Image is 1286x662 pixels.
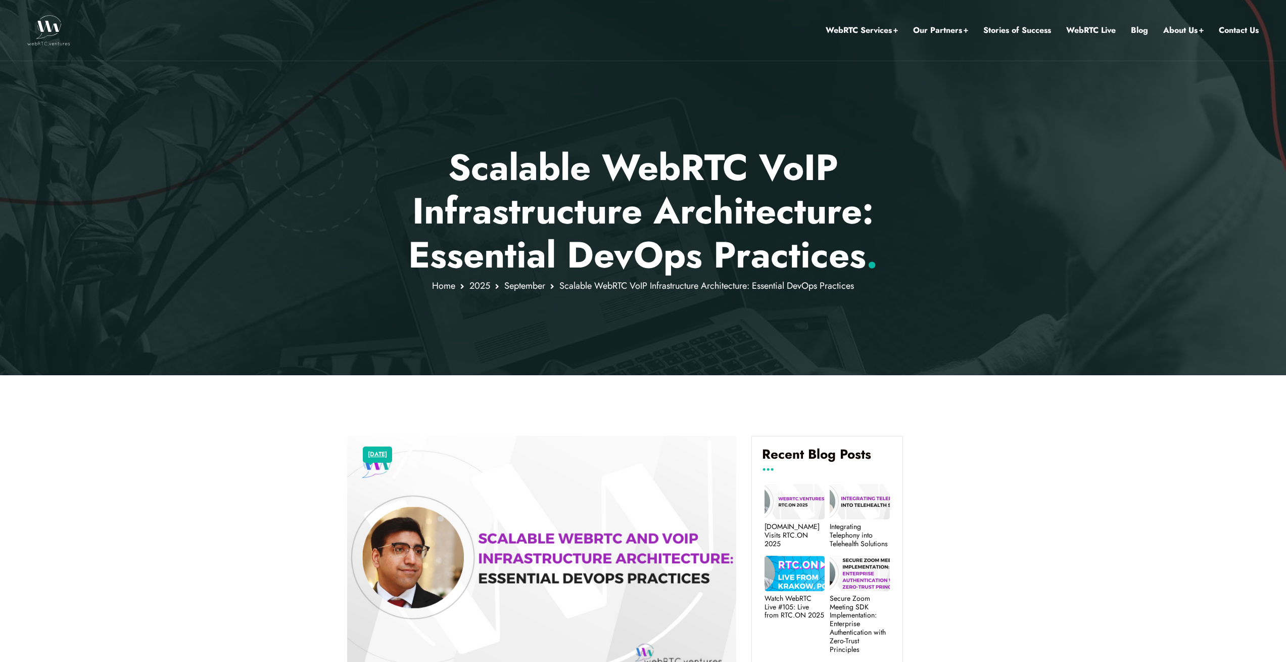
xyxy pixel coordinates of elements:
[765,594,825,620] a: Watch WebRTC Live #105: Live from RTC.ON 2025
[559,279,854,292] span: Scalable WebRTC VoIP Infrastructure Architecture: Essential DevOps Practices
[983,24,1051,37] a: Stories of Success
[469,279,490,292] a: 2025
[1219,24,1259,37] a: Contact Us
[765,522,825,548] a: [DOMAIN_NAME] Visits RTC.ON 2025
[432,279,455,292] a: Home
[1163,24,1204,37] a: About Us
[913,24,968,37] a: Our Partners
[27,15,70,46] img: WebRTC.ventures
[1066,24,1116,37] a: WebRTC Live
[504,279,545,292] a: September
[347,146,939,277] p: Scalable WebRTC VoIP Infrastructure Architecture: Essential DevOps Practices
[830,522,890,548] a: Integrating Telephony into Telehealth Solutions
[762,447,892,470] h4: Recent Blog Posts
[826,24,898,37] a: WebRTC Services
[830,594,890,654] a: Secure Zoom Meeting SDK Implementation: Enterprise Authentication with Zero-Trust Principles
[368,448,387,461] a: [DATE]
[1131,24,1148,37] a: Blog
[866,229,878,281] span: .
